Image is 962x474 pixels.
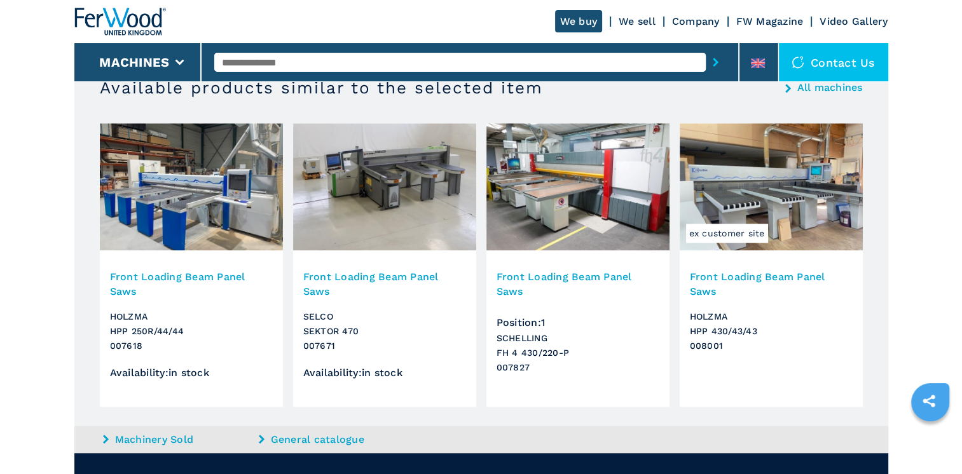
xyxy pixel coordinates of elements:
img: Front Loading Beam Panel Saws HOLZMA HPP 430/43/43 [680,123,863,250]
div: Availability : in stock [110,367,273,378]
h3: SELCO SEKTOR 470 007671 [303,309,466,353]
h3: Available products similar to the selected item [100,78,543,98]
h3: HOLZMA HPP 430/43/43 008001 [690,309,853,353]
span: ex customer site [686,224,768,243]
a: FW Magazine [736,15,804,27]
button: Machines [99,55,169,70]
h3: Front Loading Beam Panel Saws [110,269,273,299]
h3: SCHELLING FH 4 430/220-P 007827 [497,331,659,375]
h3: Front Loading Beam Panel Saws [690,269,853,299]
img: Front Loading Beam Panel Saws SELCO SEKTOR 470 [293,123,476,250]
img: Contact us [792,56,804,69]
iframe: Chat [908,417,952,464]
a: sharethis [913,385,945,417]
div: Availability : in stock [303,367,466,378]
a: Front Loading Beam Panel Saws SELCO SEKTOR 470Front Loading Beam Panel SawsSELCOSEKTOR 470007671A... [293,123,476,407]
h3: Front Loading Beam Panel Saws [497,269,659,299]
button: submit-button [706,48,725,77]
a: Front Loading Beam Panel Saws HOLZMA HPP 250R/44/44Front Loading Beam Panel SawsHOLZMAHPP 250R/44... [100,123,283,407]
a: Front Loading Beam Panel Saws HOLZMA HPP 430/43/43ex customer siteFront Loading Beam Panel SawsHO... [680,123,863,407]
a: Video Gallery [820,15,888,27]
a: General catalogue [259,432,411,447]
a: Front Loading Beam Panel Saws SCHELLING FH 4 430/220-PFront Loading Beam Panel SawsPosition:1SCHE... [486,123,670,407]
h3: Front Loading Beam Panel Saws [303,269,466,299]
div: Position : 1 [497,306,659,328]
img: Front Loading Beam Panel Saws SCHELLING FH 4 430/220-P [486,123,670,250]
a: We buy [555,10,603,32]
img: Ferwood [74,8,166,36]
a: We sell [619,15,656,27]
div: Contact us [779,43,888,81]
a: Company [672,15,720,27]
h3: HOLZMA HPP 250R/44/44 007618 [110,309,273,353]
img: Front Loading Beam Panel Saws HOLZMA HPP 250R/44/44 [100,123,283,250]
a: Machinery Sold [103,432,256,447]
a: All machines [797,83,863,93]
